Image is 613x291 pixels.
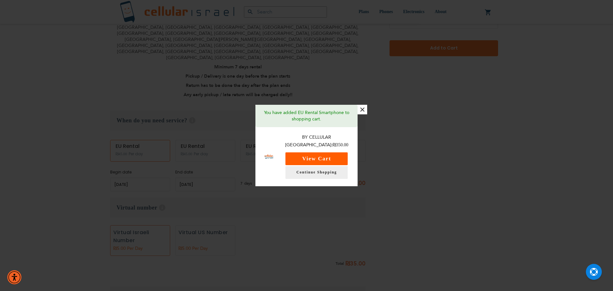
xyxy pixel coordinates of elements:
button: View Cart [285,152,348,165]
span: ₪350.00 [333,142,349,147]
p: By Cellular [GEOGRAPHIC_DATA]: [282,134,351,149]
p: You have added EU Rental Smartphone to shopping cart. [260,110,353,122]
div: Accessibility Menu [7,270,21,284]
a: Continue Shopping [285,166,348,179]
button: × [358,105,367,114]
